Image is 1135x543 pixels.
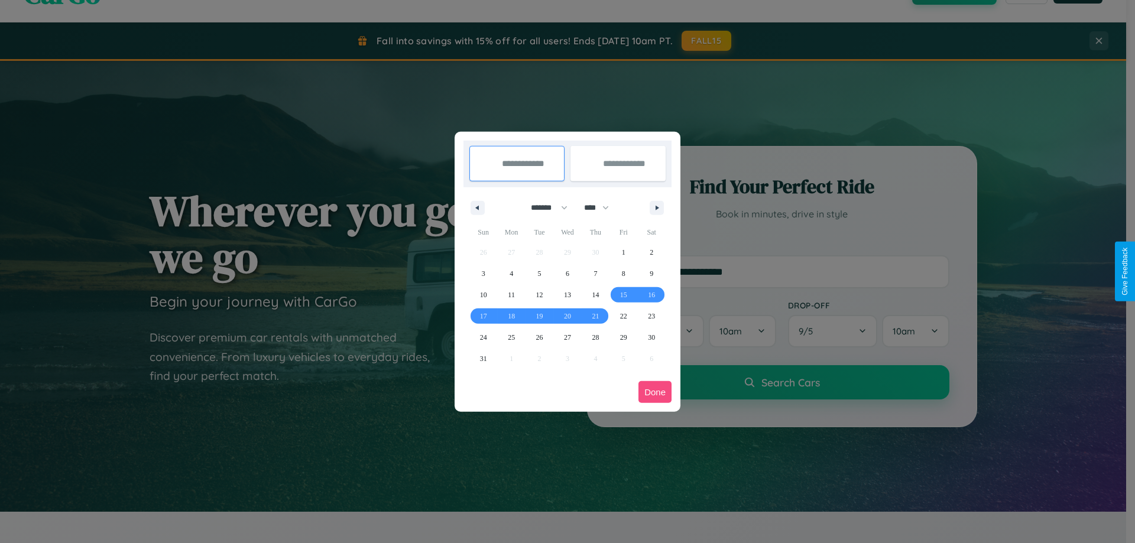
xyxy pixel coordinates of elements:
button: 16 [638,284,666,305]
span: 13 [564,284,571,305]
span: Sun [469,223,497,242]
span: 7 [594,263,597,284]
button: 10 [469,284,497,305]
button: 9 [638,263,666,284]
button: 15 [609,284,637,305]
span: 18 [508,305,515,327]
span: Mon [497,223,525,242]
button: 20 [553,305,581,327]
span: 24 [480,327,487,348]
span: 22 [620,305,627,327]
div: Give Feedback [1121,248,1129,295]
span: 20 [564,305,571,327]
span: 15 [620,284,627,305]
button: 14 [582,284,609,305]
button: 25 [497,327,525,348]
span: 5 [538,263,541,284]
span: Tue [526,223,553,242]
span: 26 [536,327,543,348]
button: 7 [582,263,609,284]
button: 13 [553,284,581,305]
span: 3 [482,263,485,284]
span: 10 [480,284,487,305]
span: 11 [508,284,515,305]
span: 27 [564,327,571,348]
span: Sat [638,223,666,242]
button: 22 [609,305,637,327]
span: 16 [648,284,655,305]
span: 12 [536,284,543,305]
span: 25 [508,327,515,348]
button: 2 [638,242,666,263]
button: 8 [609,263,637,284]
span: 8 [622,263,625,284]
button: 4 [497,263,525,284]
button: 31 [469,348,497,369]
span: 19 [536,305,543,327]
span: 30 [648,327,655,348]
span: 6 [566,263,569,284]
button: 26 [526,327,553,348]
button: 24 [469,327,497,348]
span: Fri [609,223,637,242]
button: 18 [497,305,525,327]
button: 29 [609,327,637,348]
button: 12 [526,284,553,305]
span: Thu [582,223,609,242]
button: 21 [582,305,609,327]
button: 17 [469,305,497,327]
span: 31 [480,348,487,369]
span: 14 [592,284,599,305]
span: 9 [650,263,653,284]
button: 19 [526,305,553,327]
span: 21 [592,305,599,327]
button: 3 [469,263,497,284]
span: 1 [622,242,625,263]
span: 2 [650,242,653,263]
span: 23 [648,305,655,327]
button: Done [638,381,672,403]
span: 29 [620,327,627,348]
span: 4 [510,263,513,284]
button: 5 [526,263,553,284]
button: 11 [497,284,525,305]
button: 1 [609,242,637,263]
span: 17 [480,305,487,327]
button: 23 [638,305,666,327]
button: 28 [582,327,609,348]
button: 30 [638,327,666,348]
span: 28 [592,327,599,348]
span: Wed [553,223,581,242]
button: 6 [553,263,581,284]
button: 27 [553,327,581,348]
